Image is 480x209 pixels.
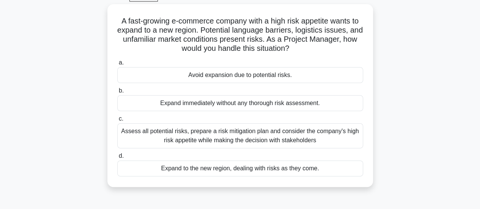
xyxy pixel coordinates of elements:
span: a. [119,59,124,66]
div: Avoid expansion due to potential risks. [117,67,363,83]
span: b. [119,87,124,94]
div: Expand immediately without any thorough risk assessment. [117,95,363,111]
div: Assess all potential risks, prepare a risk mitigation plan and consider the company's high risk a... [117,123,363,148]
span: c. [119,115,123,122]
div: Expand to the new region, dealing with risks as they come. [117,160,363,176]
span: d. [119,152,124,159]
h5: A fast-growing e-commerce company with a high risk appetite wants to expand to a new region. Pote... [116,16,364,53]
